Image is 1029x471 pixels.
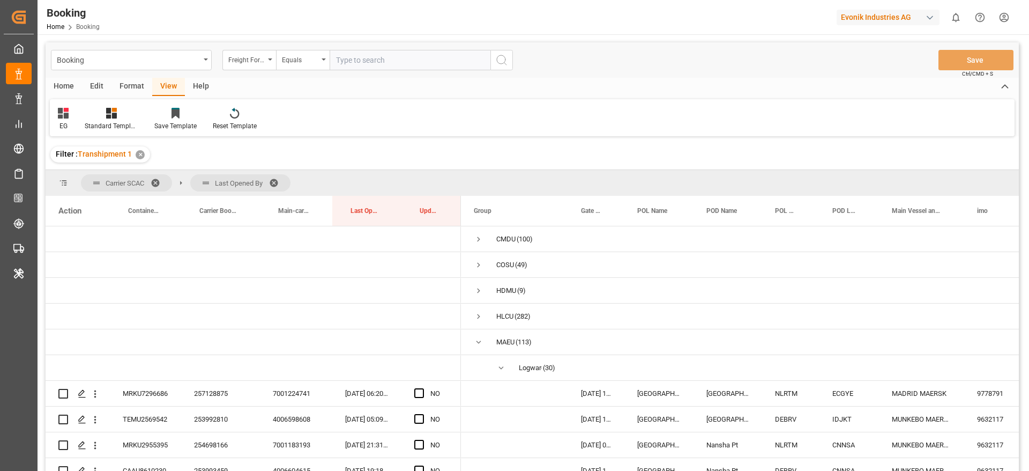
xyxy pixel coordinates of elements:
[694,407,762,432] div: [GEOGRAPHIC_DATA], [GEOGRAPHIC_DATA]
[154,121,197,131] div: Save Template
[181,407,260,432] div: 253992810
[964,432,1026,458] div: 9632117
[332,432,401,458] div: [DATE] 21:31:51
[581,207,602,215] span: Gate In POL
[185,78,217,96] div: Help
[228,53,265,65] div: Freight Forwarder's Reference No.
[46,226,461,252] div: Press SPACE to select this row.
[181,381,260,406] div: 257128875
[517,278,526,303] span: (9)
[57,53,200,66] div: Booking
[260,432,332,458] div: 7001183193
[430,381,448,406] div: NO
[46,329,461,355] div: Press SPACE to select this row.
[106,179,144,187] span: Carrier SCAC
[938,50,1013,70] button: Save
[110,407,181,432] div: TEMU2569542
[762,432,819,458] div: NLRTM
[330,50,490,70] input: Type to search
[110,381,181,406] div: MRKU7296686
[46,355,461,381] div: Press SPACE to select this row.
[892,207,942,215] span: Main Vessel and Vessel Imo
[282,53,318,65] div: Equals
[694,432,762,458] div: Nansha Pt
[46,407,461,432] div: Press SPACE to select this row.
[351,207,379,215] span: Last Opened Date
[568,381,624,406] div: [DATE] 15:53:00
[694,381,762,406] div: [GEOGRAPHIC_DATA]
[519,356,542,380] div: Logward System
[332,407,401,432] div: [DATE] 05:09:38
[568,432,624,458] div: [DATE] 05:53:00
[199,207,237,215] span: Carrier Booking No.
[962,70,993,78] span: Ctrl/CMD + S
[110,432,181,458] div: MRKU2955395
[775,207,797,215] span: POL Locode
[58,206,81,216] div: Action
[46,432,461,458] div: Press SPACE to select this row.
[136,150,145,159] div: ✕
[82,78,111,96] div: Edit
[543,356,555,380] span: (30)
[837,10,939,25] div: Evonik Industries AG
[879,432,964,458] div: MUNKEBO MAERSK
[47,5,100,21] div: Booking
[624,407,694,432] div: [GEOGRAPHIC_DATA]
[276,50,330,70] button: open menu
[624,432,694,458] div: [GEOGRAPHIC_DATA]
[474,207,491,215] span: Group
[515,253,527,277] span: (49)
[496,253,514,277] div: COSU
[964,407,1026,432] div: 9632117
[85,121,138,131] div: Standard Templates
[516,330,532,355] span: (113)
[490,50,513,70] button: search button
[181,432,260,458] div: 254698166
[496,227,516,252] div: CMDU
[514,304,531,329] span: (282)
[222,50,276,70] button: open menu
[496,330,514,355] div: MAEU
[832,207,856,215] span: POD Locode
[964,381,1026,406] div: 9778791
[111,78,152,96] div: Format
[215,179,263,187] span: Last Opened By
[496,278,516,303] div: HDMU
[260,407,332,432] div: 4006598608
[879,381,964,406] div: MADRID MAERSK
[762,407,819,432] div: DEBRV
[624,381,694,406] div: [GEOGRAPHIC_DATA]
[517,227,533,252] span: (100)
[819,407,879,432] div: IDJKT
[46,304,461,329] div: Press SPACE to select this row.
[213,121,257,131] div: Reset Template
[46,278,461,304] div: Press SPACE to select this row.
[56,150,78,158] span: Filter :
[128,207,159,215] span: Container No.
[977,207,988,215] span: imo
[944,5,968,30] button: show 0 new notifications
[46,78,82,96] div: Home
[430,433,448,458] div: NO
[46,252,461,278] div: Press SPACE to select this row.
[47,23,64,31] a: Home
[58,121,69,131] div: EG
[78,150,132,158] span: Transhipment 1
[762,381,819,406] div: NLRTM
[260,381,332,406] div: 7001224741
[968,5,992,30] button: Help Center
[420,207,438,215] span: Update Last Opened By
[837,7,944,27] button: Evonik Industries AG
[637,207,667,215] span: POL Name
[46,381,461,407] div: Press SPACE to select this row.
[568,407,624,432] div: [DATE] 19:25:00
[51,50,212,70] button: open menu
[332,381,401,406] div: [DATE] 06:20:51
[430,407,448,432] div: NO
[879,407,964,432] div: MUNKEBO MAERSK
[278,207,310,215] span: Main-carriage No.
[819,381,879,406] div: ECGYE
[819,432,879,458] div: CNNSA
[706,207,737,215] span: POD Name
[496,304,513,329] div: HLCU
